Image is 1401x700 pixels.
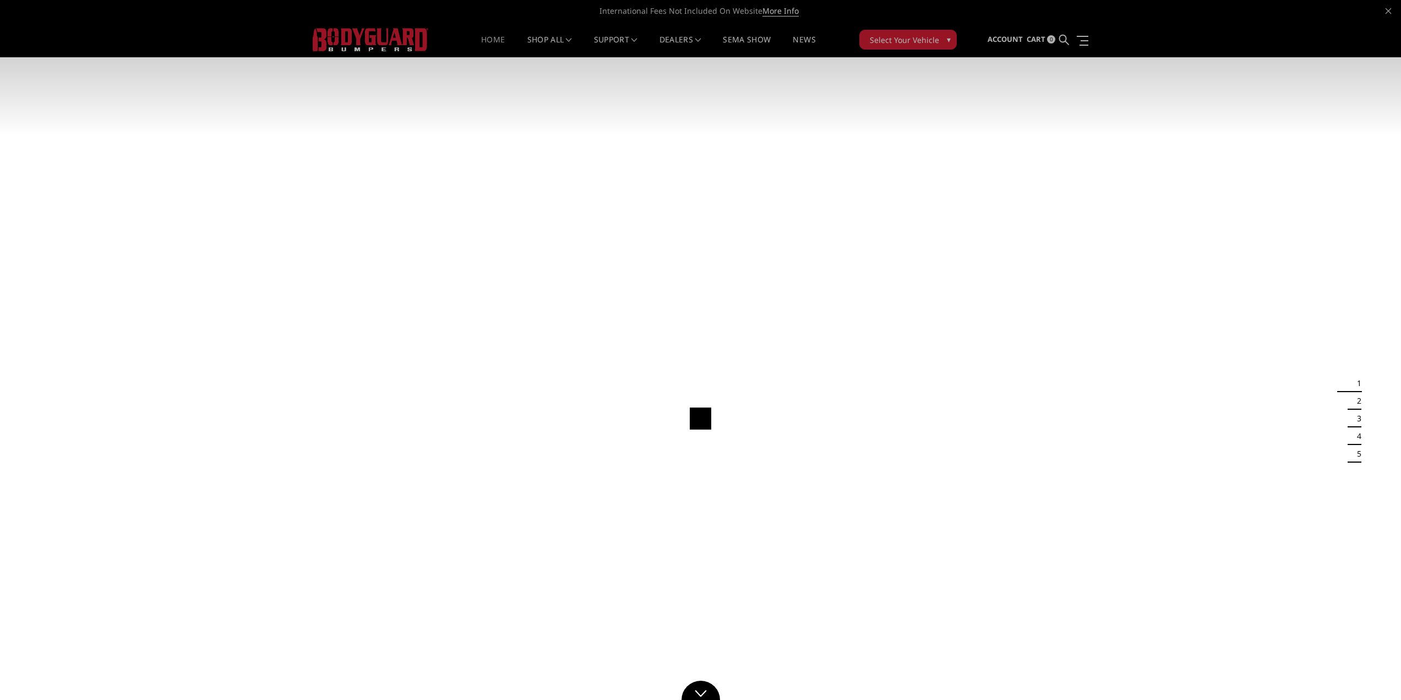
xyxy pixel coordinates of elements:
[527,36,572,57] a: shop all
[1027,25,1055,55] a: Cart 0
[1027,34,1045,44] span: Cart
[1350,410,1361,427] button: 3 of 5
[1350,375,1361,392] button: 1 of 5
[1350,392,1361,410] button: 2 of 5
[947,34,951,45] span: ▾
[762,6,799,17] a: More Info
[793,36,815,57] a: News
[723,36,771,57] a: SEMA Show
[481,36,505,57] a: Home
[859,30,957,50] button: Select Your Vehicle
[870,34,939,46] span: Select Your Vehicle
[313,28,428,51] img: BODYGUARD BUMPERS
[594,36,637,57] a: Support
[1350,445,1361,463] button: 5 of 5
[682,681,720,700] a: Click to Down
[1350,427,1361,445] button: 4 of 5
[988,34,1023,44] span: Account
[988,25,1023,55] a: Account
[1047,35,1055,44] span: 0
[659,36,701,57] a: Dealers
